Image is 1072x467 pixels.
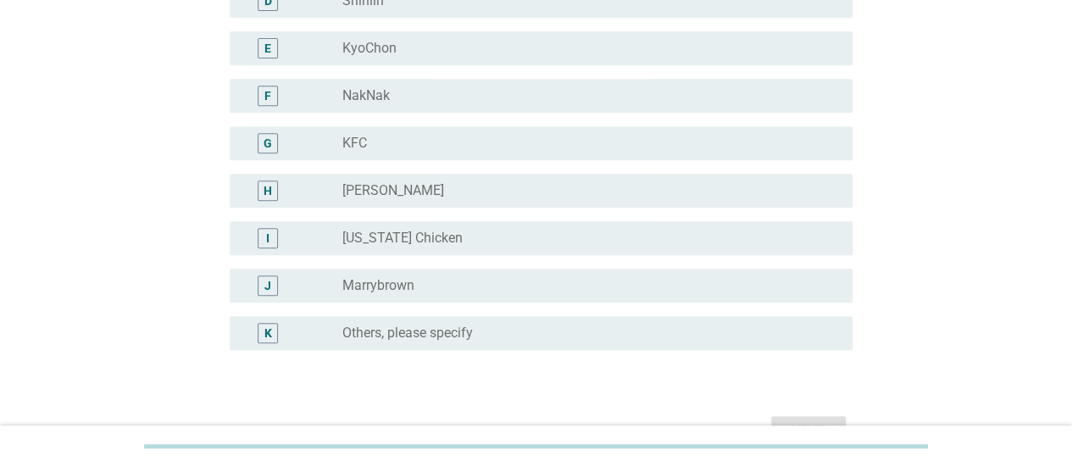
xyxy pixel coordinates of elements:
label: [PERSON_NAME] [342,182,444,199]
label: NakNak [342,87,390,104]
label: KyoChon [342,40,397,57]
div: I [266,229,269,247]
div: E [264,39,271,57]
label: Marrybrown [342,277,414,294]
label: [US_STATE] Chicken [342,230,463,247]
label: Others, please specify [342,325,473,342]
div: J [264,276,271,294]
div: G [264,134,272,152]
div: F [264,86,271,104]
div: K [264,324,272,342]
div: H [264,181,272,199]
label: KFC [342,135,367,152]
